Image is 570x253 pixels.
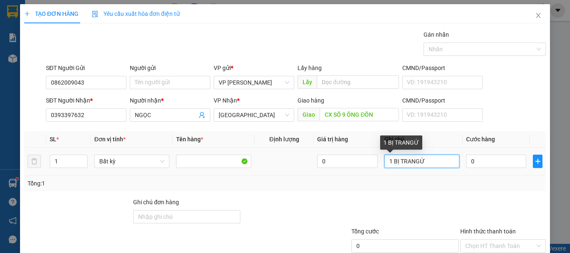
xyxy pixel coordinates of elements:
span: Lấy hàng [298,65,322,71]
span: environment [48,20,55,27]
div: VP gửi [214,63,294,73]
input: Ghi Chú [384,155,459,168]
li: 01 [PERSON_NAME] [4,18,159,29]
span: plus [24,11,30,17]
div: CMND/Passport [402,63,483,73]
button: delete [28,155,41,168]
button: plus [533,155,542,168]
span: Tên hàng [176,136,203,143]
span: Giao [298,108,320,121]
b: GỬI : VP [PERSON_NAME] [4,62,139,76]
span: Bất kỳ [99,155,164,168]
div: SĐT Người Gửi [46,63,126,73]
div: CMND/Passport [402,96,483,105]
span: Giá trị hàng [317,136,348,143]
span: VP Nhận [214,97,237,104]
div: Tổng: 1 [28,179,221,188]
label: Hình thức thanh toán [460,228,516,235]
span: VP Phan Rí [219,76,289,89]
span: phone [48,30,55,37]
span: SL [50,136,56,143]
div: Người gửi [130,63,210,73]
label: Ghi chú đơn hàng [133,199,179,205]
div: Người nhận [130,96,210,105]
input: VD: Bàn, Ghế [176,155,251,168]
span: Đơn vị tính [94,136,126,143]
img: icon [92,11,98,18]
input: 0 [317,155,377,168]
span: user-add [199,112,205,118]
span: Cước hàng [466,136,495,143]
span: plus [533,158,542,165]
span: Lấy [298,75,317,89]
span: Định lượng [269,136,299,143]
b: [PERSON_NAME] [48,5,118,16]
span: Yêu cầu xuất hóa đơn điện tử [92,10,180,17]
img: logo.jpg [4,4,45,45]
button: Close [527,4,550,28]
label: Gán nhãn [424,31,449,38]
div: SĐT Người Nhận [46,96,126,105]
span: TẠO ĐƠN HÀNG [24,10,78,17]
div: 1 BỊ TRANGỨ [380,135,422,150]
span: Giao hàng [298,97,324,104]
input: Dọc đường [320,108,399,121]
span: close [535,12,542,19]
th: Ghi chú [381,131,463,148]
span: Tổng cước [351,228,379,235]
span: Sài Gòn [219,109,289,121]
li: 02523854854,0913854573, 0913854356 [4,29,159,50]
input: Dọc đường [317,75,399,89]
input: Ghi chú đơn hàng [133,210,240,223]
